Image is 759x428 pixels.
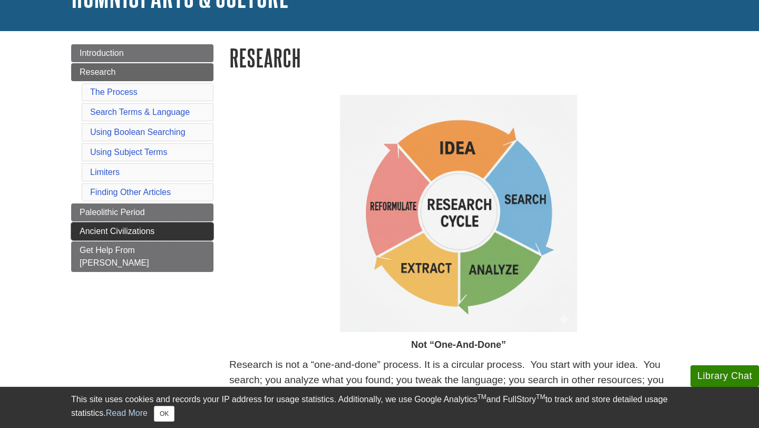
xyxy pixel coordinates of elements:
a: Using Boolean Searching [90,128,186,137]
span: Paleolithic Period [80,208,145,217]
a: Ancient Civilizations [71,222,213,240]
a: Introduction [71,44,213,62]
span: Ancient Civilizations [80,227,154,236]
div: Guide Page Menu [71,44,213,272]
span: Introduction [80,48,124,57]
a: Using Subject Terms [90,148,167,157]
span: Research [80,67,115,76]
span: Get Help From [PERSON_NAME] [80,246,149,267]
button: Close [154,406,174,422]
a: Paleolithic Period [71,203,213,221]
a: Research [71,63,213,81]
sup: TM [536,393,545,401]
a: The Process [90,87,138,96]
div: This site uses cookies and records your IP address for usage statistics. Additionally, we use Goo... [71,393,688,422]
span: Not “One-And-Done” [411,339,506,350]
h1: Research [229,44,688,71]
a: Get Help From [PERSON_NAME] [71,241,213,272]
button: Library Chat [690,365,759,387]
a: Read More [106,408,148,417]
a: Search Terms & Language [90,108,190,116]
a: Limiters [90,168,120,177]
a: Finding Other Articles [90,188,171,197]
sup: TM [477,393,486,401]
